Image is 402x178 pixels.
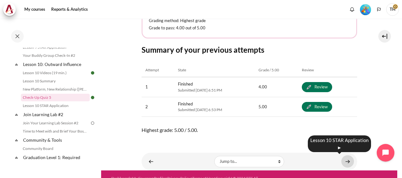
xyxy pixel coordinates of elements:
[386,3,399,16] span: TH
[174,97,254,117] td: Finished
[255,63,298,77] th: Grade / 5.00
[174,63,254,77] th: State
[13,154,20,161] span: Collapse
[22,136,90,144] a: Community & Tools
[21,102,90,110] a: Lesson 10 STAR Application
[21,94,90,101] a: Check-Up Quiz 5
[21,69,90,77] a: Lesson 10 Videos (19 min.)
[178,107,251,113] span: Submitted [DATE] 6:53 PM
[90,120,95,126] img: To do
[302,102,332,112] a: Review
[347,5,357,14] div: Show notification window with no new notifications
[142,77,174,97] td: 1
[3,3,19,16] a: Architeck Architeck
[142,97,174,117] td: 2
[21,86,90,93] a: New Platform, New Relationship ([PERSON_NAME]'s Story)
[145,155,157,168] a: ◄ New Platform, New Relationship (Sherene's Story)
[386,3,399,16] a: User menu
[357,3,374,15] a: Level #5
[22,110,90,119] a: Join Learning Lab #2
[308,135,371,152] div: Lesson 10 STAR Application ►
[22,3,47,16] a: My courses
[142,126,357,134] span: Highest grade: 5.00 / 5.00.
[22,153,90,162] a: Graduation Level 1: Required
[255,77,298,97] td: 4.00
[21,77,90,85] a: Lesson 10 Summary
[360,3,371,15] div: Level #5
[21,145,90,152] a: Community Board
[90,70,95,76] img: Done
[174,77,254,97] td: Finished
[13,137,20,143] span: Collapse
[13,111,20,118] span: Collapse
[5,5,14,14] img: Architeck
[142,45,357,55] h3: Summary of your previous attempts
[298,63,357,77] th: Review
[13,61,20,68] span: Collapse
[21,52,90,59] a: Your Buddy Group Check-In #2
[22,60,90,68] a: Lesson 10: Outward Influence
[149,25,350,31] p: Grade to pass: 4.00 out of 5.00
[360,4,371,15] img: Level #5
[302,82,332,92] a: Review
[374,5,384,14] button: Languages
[49,3,90,16] a: Reports & Analytics
[149,18,350,24] p: Grading method: Highest grade
[255,97,298,117] td: 5.00
[21,128,90,135] a: Time to Meet with and Brief Your Boss #2
[142,63,174,77] th: Attempt
[21,119,90,127] a: Join Your Learning Lab Session #2
[178,87,251,93] span: Submitted [DATE] 6:51 PM
[90,95,95,100] img: Done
